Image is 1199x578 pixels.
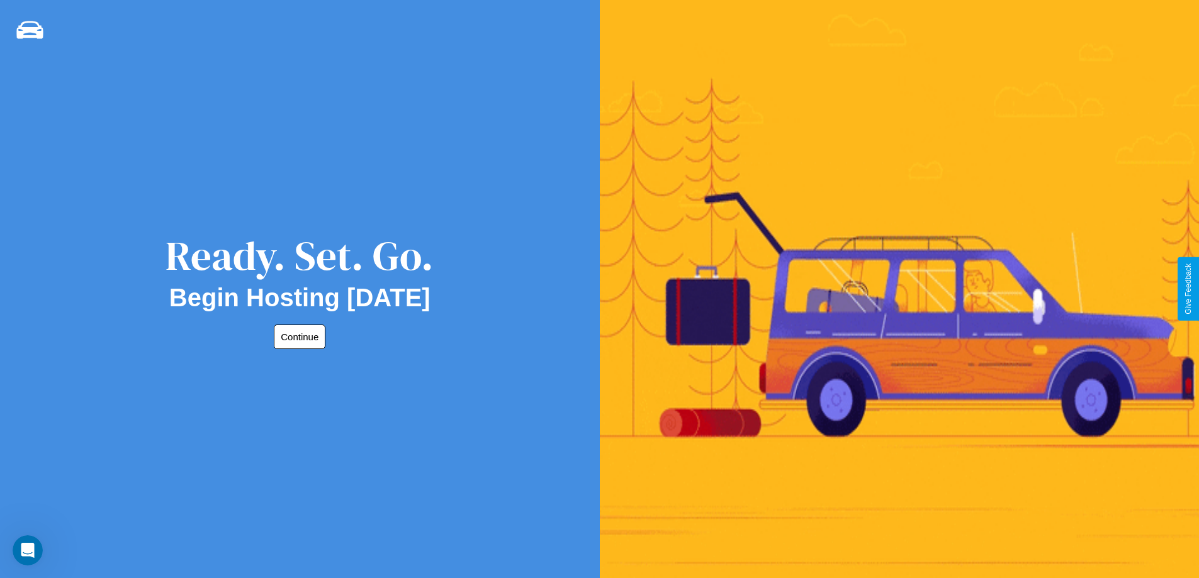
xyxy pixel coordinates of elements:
[274,325,325,349] button: Continue
[169,284,431,312] h2: Begin Hosting [DATE]
[166,228,434,284] div: Ready. Set. Go.
[13,535,43,565] iframe: Intercom live chat
[1184,264,1193,314] div: Give Feedback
